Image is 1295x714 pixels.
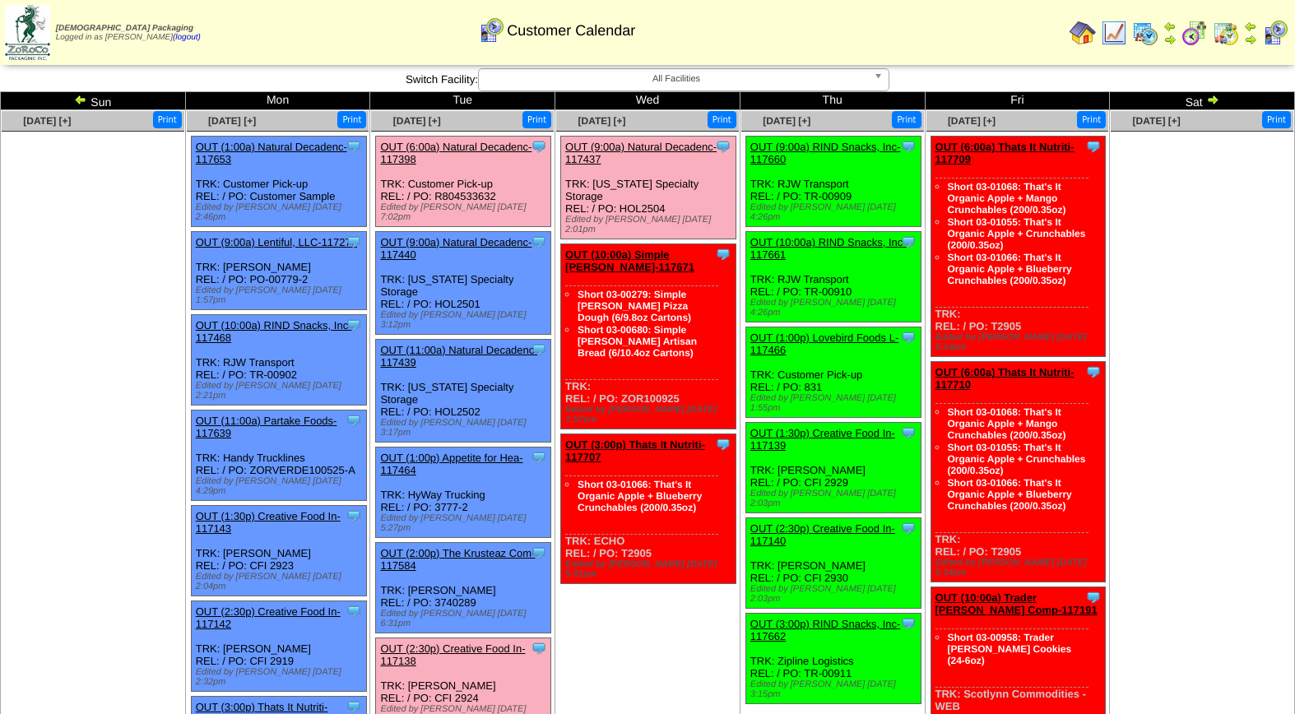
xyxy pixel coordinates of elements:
button: Print [337,111,366,128]
div: Edited by [PERSON_NAME] [DATE] 2:32pm [196,667,366,687]
div: TRK: REL: / PO: T2905 [931,137,1106,357]
img: Tooltip [900,615,917,632]
div: TRK: [PERSON_NAME] REL: / PO: CFI 2929 [745,423,921,513]
a: OUT (1:30p) Creative Food In-117139 [750,427,895,452]
div: Edited by [PERSON_NAME] [DATE] 7:02pm [380,202,550,222]
div: Edited by [PERSON_NAME] [DATE] 2:03pm [750,489,921,508]
a: OUT (1:00p) Appetite for Hea-117464 [380,452,522,476]
img: Tooltip [715,436,731,452]
a: [DATE] [+] [763,115,810,127]
td: Sun [1,92,186,110]
a: [DATE] [+] [393,115,441,127]
div: Edited by [PERSON_NAME] [DATE] 2:01pm [565,215,736,234]
a: OUT (11:00a) Partake Foods-117639 [196,415,337,439]
div: TRK: Handy Trucklines REL: / PO: ZORVERDE100525-A [191,410,366,501]
a: Short 03-00958: Trader [PERSON_NAME] Cookies (24-6oz) [948,632,1072,666]
img: calendarprod.gif [1132,20,1158,46]
a: OUT (6:00a) Thats It Nutriti-117709 [935,141,1075,165]
a: [DATE] [+] [578,115,625,127]
div: Edited by [PERSON_NAME] [DATE] 2:46pm [196,202,366,222]
a: [DATE] [+] [23,115,71,127]
a: OUT (9:00a) Natural Decadenc-117440 [380,236,531,261]
img: calendarcustomer.gif [1262,20,1288,46]
img: home.gif [1070,20,1096,46]
a: OUT (1:00p) Lovebird Foods L-117466 [750,331,898,356]
div: Edited by [PERSON_NAME] [DATE] 4:26pm [750,202,921,222]
div: TRK: RJW Transport REL: / PO: TR-00909 [745,137,921,227]
td: Fri [925,92,1110,110]
img: Tooltip [346,603,362,619]
div: Edited by [PERSON_NAME] [DATE] 4:29pm [196,476,366,496]
span: All Facilities [485,69,867,89]
a: Short 03-01068: That's It Organic Apple + Mango Crunchables (200/0.35oz) [948,181,1066,216]
a: [DATE] [+] [1133,115,1181,127]
img: arrowleft.gif [74,93,87,106]
a: Short 03-01068: That's It Organic Apple + Mango Crunchables (200/0.35oz) [948,406,1066,441]
a: OUT (9:00a) Lentiful, LLC-117276 [196,236,357,248]
img: Tooltip [1085,589,1102,605]
div: TRK: [PERSON_NAME] REL: / PO: CFI 2919 [191,601,366,692]
img: arrowright.gif [1244,33,1257,46]
img: Tooltip [715,246,731,262]
div: TRK: Customer Pick-up REL: / PO: Customer Sample [191,137,366,227]
img: Tooltip [346,412,362,429]
div: Edited by [PERSON_NAME] [DATE] 3:12pm [380,310,550,330]
div: TRK: Customer Pick-up REL: / PO: R804533632 [376,137,551,227]
td: Tue [370,92,555,110]
span: Customer Calendar [507,22,635,39]
a: Short 03-00680: Simple [PERSON_NAME] Artisan Bread (6/10.4oz Cartons) [578,324,697,359]
img: Tooltip [346,508,362,524]
div: TRK: REL: / PO: T2905 [931,362,1106,582]
div: Edited by [PERSON_NAME] [DATE] 2:21pm [196,381,366,401]
a: Short 03-01066: That's It Organic Apple + Blueberry Crunchables (200/0.35oz) [948,477,1072,512]
img: calendarcustomer.gif [478,17,504,44]
a: OUT (9:00a) Natural Decadenc-117437 [565,141,717,165]
img: arrowleft.gif [1244,20,1257,33]
img: Tooltip [900,234,917,250]
img: Tooltip [531,341,547,358]
img: Tooltip [900,424,917,441]
a: OUT (10:00a) Trader [PERSON_NAME] Comp-117191 [935,591,1098,616]
div: TRK: HyWay Trucking REL: / PO: 3777-2 [376,447,551,538]
img: Tooltip [1085,364,1102,380]
td: Mon [185,92,370,110]
td: Thu [740,92,925,110]
div: TRK: [PERSON_NAME] REL: / PO: CFI 2923 [191,506,366,596]
button: Print [153,111,182,128]
img: Tooltip [900,329,917,345]
a: Short 03-01066: That's It Organic Apple + Blueberry Crunchables (200/0.35oz) [578,479,702,513]
div: TRK: [US_STATE] Specialty Storage REL: / PO: HOL2504 [561,137,736,239]
button: Print [892,111,921,128]
div: TRK: RJW Transport REL: / PO: TR-00902 [191,315,366,406]
div: Edited by [PERSON_NAME] [DATE] 1:57pm [565,405,736,424]
span: Logged in as [PERSON_NAME] [56,24,201,42]
button: Print [1262,111,1291,128]
img: calendarinout.gif [1213,20,1239,46]
div: TRK: [PERSON_NAME] REL: / PO: PO-00779-2 [191,232,366,310]
a: OUT (2:30p) Creative Food In-117140 [750,522,895,547]
div: Edited by [PERSON_NAME] [DATE] 1:57pm [196,285,366,305]
a: OUT (2:00p) The Krusteaz Com-117584 [380,547,535,572]
a: OUT (3:00p) RIND Snacks, Inc-117662 [750,618,901,642]
div: Edited by [PERSON_NAME] [DATE] 5:14pm [935,332,1106,352]
a: OUT (10:00a) RIND Snacks, Inc-117661 [750,236,907,261]
a: OUT (2:30p) Creative Food In-117142 [196,605,341,630]
a: OUT (6:00a) Natural Decadenc-117398 [380,141,531,165]
img: Tooltip [531,138,547,155]
a: OUT (1:30p) Creative Food In-117143 [196,510,341,535]
img: arrowright.gif [1163,33,1177,46]
div: Edited by [PERSON_NAME] [DATE] 5:01pm [565,559,736,579]
a: OUT (11:00a) Natural Decadenc-117439 [380,344,537,369]
a: [DATE] [+] [948,115,996,127]
div: Edited by [PERSON_NAME] [DATE] 1:55pm [750,393,921,413]
img: Tooltip [531,234,547,250]
div: Edited by [PERSON_NAME] [DATE] 5:14pm [935,558,1106,577]
button: Print [1077,111,1106,128]
div: Edited by [PERSON_NAME] [DATE] 2:03pm [750,584,921,604]
a: [DATE] [+] [208,115,256,127]
a: Short 03-01055: That's It Organic Apple + Crunchables (200/0.35oz) [948,442,1086,476]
